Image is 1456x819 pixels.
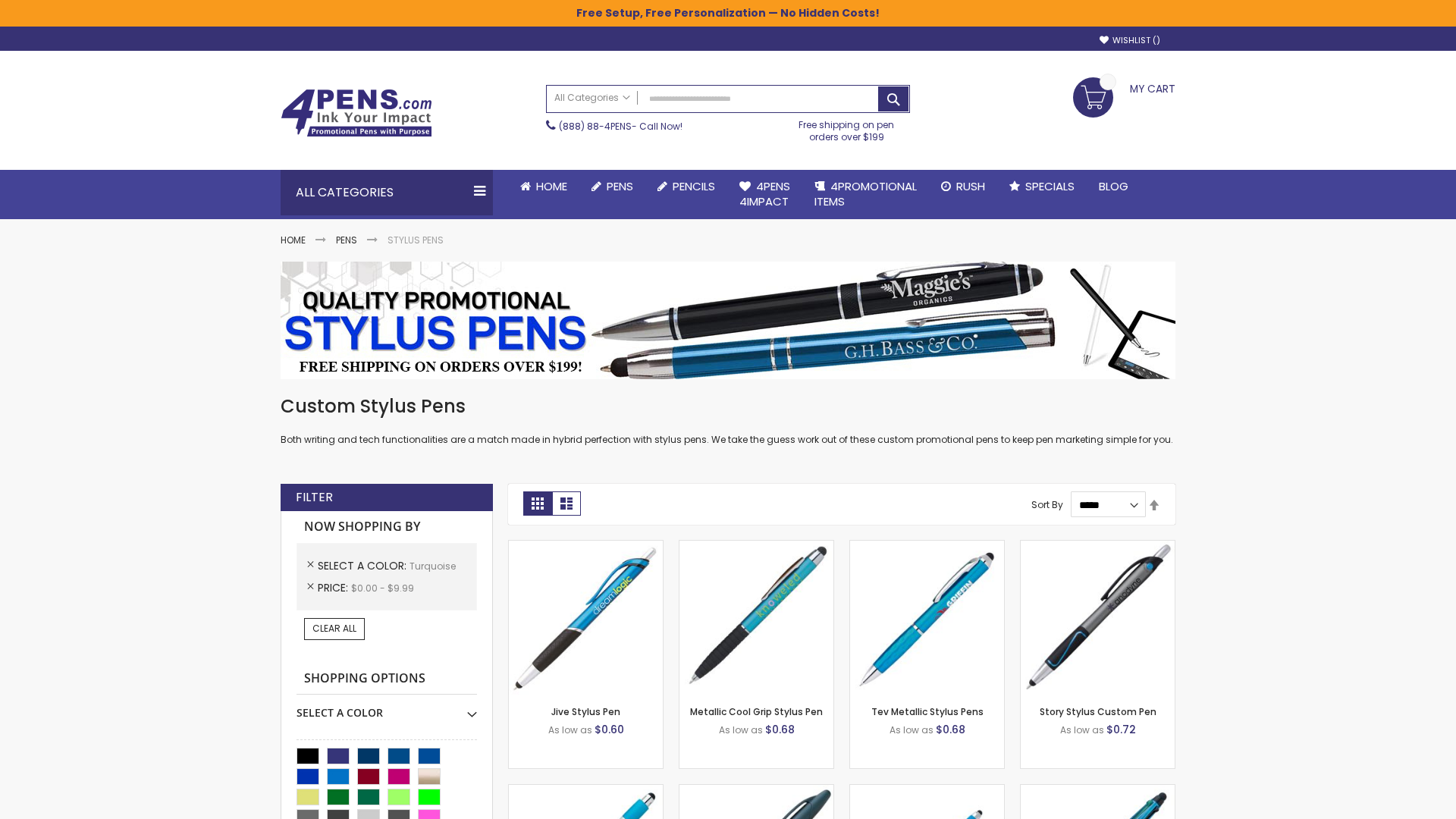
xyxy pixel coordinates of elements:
[1021,541,1175,695] img: Story Stylus Custom Pen-Turquoise
[579,170,645,203] a: Pens
[509,541,663,695] img: Jive Stylus Pen-Turquoise
[304,618,365,639] a: Clear All
[956,178,985,194] span: Rush
[508,170,579,203] a: Home
[559,120,632,133] a: (888) 88-4PENS
[509,540,663,553] a: Jive Stylus Pen-Turquoise
[765,722,795,737] span: $0.68
[936,722,965,737] span: $0.68
[1031,498,1063,511] label: Sort By
[1025,178,1075,194] span: Specials
[318,580,351,595] span: Price
[850,784,1004,797] a: Cyber Stylus 0.7mm Fine Point Gel Grip Pen-Turquoise
[850,540,1004,553] a: Tev Metallic Stylus Pens-Turquoise
[554,92,630,104] span: All Categories
[595,722,624,737] span: $0.60
[548,723,592,736] span: As low as
[607,178,633,194] span: Pens
[547,86,638,111] a: All Categories
[679,541,833,695] img: Metallic Cool Grip Stylus Pen-Blue - Turquoise
[281,89,432,137] img: 4Pens Custom Pens and Promotional Products
[297,663,477,695] strong: Shopping Options
[673,178,715,194] span: Pencils
[296,489,333,506] strong: Filter
[536,178,567,194] span: Home
[1021,540,1175,553] a: Story Stylus Custom Pen-Turquoise
[281,170,493,215] div: All Categories
[1060,723,1104,736] span: As low as
[1100,35,1160,46] a: Wishlist
[645,170,727,203] a: Pencils
[929,170,997,203] a: Rush
[727,170,802,219] a: 4Pens4impact
[783,113,911,143] div: Free shipping on pen orders over $199
[890,723,934,736] span: As low as
[523,491,552,516] strong: Grid
[802,170,929,219] a: 4PROMOTIONALITEMS
[409,560,456,573] span: Turquoise
[559,120,682,133] span: - Call Now!
[690,705,823,718] a: Metallic Cool Grip Stylus Pen
[509,784,663,797] a: Pearl Element Stylus Pens-Turquoise
[739,178,790,209] span: 4Pens 4impact
[1087,170,1141,203] a: Blog
[336,234,357,246] a: Pens
[281,394,1175,447] div: Both writing and tech functionalities are a match made in hybrid perfection with stylus pens. We ...
[312,622,356,635] span: Clear All
[281,234,306,246] a: Home
[719,723,763,736] span: As low as
[351,582,414,595] span: $0.00 - $9.99
[281,394,1175,419] h1: Custom Stylus Pens
[551,705,620,718] a: Jive Stylus Pen
[1021,784,1175,797] a: Orbitor 4 Color Assorted Ink Metallic Stylus Pens-Turquoise
[814,178,917,209] span: 4PROMOTIONAL ITEMS
[871,705,984,718] a: Tev Metallic Stylus Pens
[1099,178,1128,194] span: Blog
[850,541,1004,695] img: Tev Metallic Stylus Pens-Turquoise
[679,540,833,553] a: Metallic Cool Grip Stylus Pen-Blue - Turquoise
[1040,705,1156,718] a: Story Stylus Custom Pen
[297,695,477,720] div: Select A Color
[388,234,444,246] strong: Stylus Pens
[318,558,409,573] span: Select A Color
[281,262,1175,379] img: Stylus Pens
[997,170,1087,203] a: Specials
[679,784,833,797] a: Twist Highlighter-Pen Stylus Combo-Turquoise
[1106,722,1136,737] span: $0.72
[297,511,477,543] strong: Now Shopping by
